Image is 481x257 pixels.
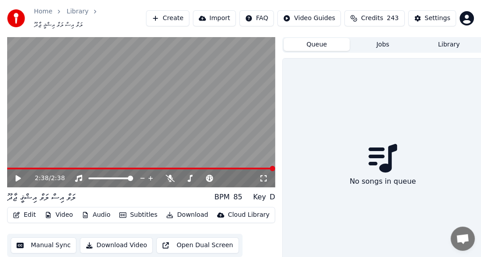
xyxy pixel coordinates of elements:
button: Download Video [80,237,153,253]
div: BPM [214,192,230,202]
div: Settings [425,14,450,23]
button: Subtitles [116,209,161,221]
button: Audio [78,209,114,221]
button: Credits243 [344,10,404,26]
nav: breadcrumb [34,7,146,29]
button: FAQ [239,10,274,26]
div: Cloud Library [228,211,269,219]
span: ލަވް އިސް ލަވް އިޝްޤީ ޖާދޫ [34,21,83,29]
button: Download [163,209,212,221]
button: Manual Sync [11,237,76,253]
button: Video Guides [277,10,341,26]
a: Library [67,7,88,16]
button: Open Dual Screen [156,237,239,253]
button: Settings [408,10,456,26]
span: Credits [361,14,383,23]
button: Jobs [350,38,416,51]
a: Home [34,7,52,16]
div: No songs in queue [346,173,419,190]
div: ލަވް އިސް ލަވް އިޝްޤީ ޖާދޫ [7,191,75,203]
div: Open chat [451,227,475,251]
div: / [35,174,56,183]
span: 2:38 [35,174,49,183]
div: D [270,192,275,202]
button: Edit [9,209,39,221]
img: youka [7,9,25,27]
button: Video [41,209,76,221]
button: Create [146,10,189,26]
span: 243 [387,14,399,23]
div: 85 [233,192,242,202]
button: Import [193,10,236,26]
button: Queue [284,38,350,51]
div: Key [253,192,266,202]
span: 2:38 [51,174,65,183]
